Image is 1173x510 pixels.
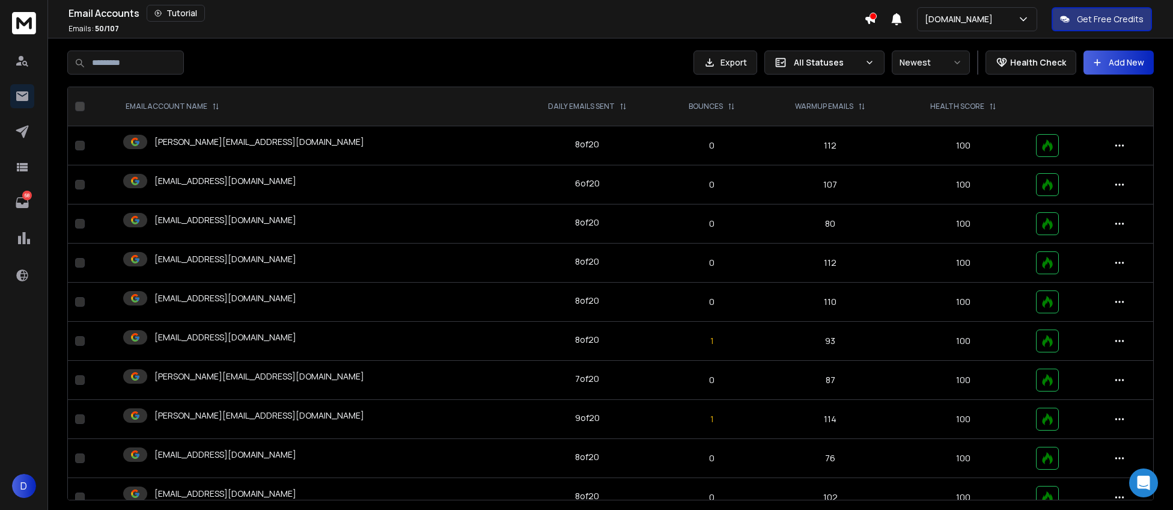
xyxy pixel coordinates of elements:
div: 7 of 20 [575,373,599,385]
p: [EMAIL_ADDRESS][DOMAIN_NAME] [154,253,296,265]
button: Tutorial [147,5,205,22]
td: 100 [898,204,1029,244]
p: 1 [669,335,755,347]
td: 100 [898,244,1029,283]
td: 107 [762,165,898,204]
td: 100 [898,283,1029,322]
td: 100 [898,126,1029,165]
span: 50 / 107 [95,23,119,34]
div: 9 of 20 [575,412,600,424]
div: 6 of 20 [575,177,600,189]
td: 100 [898,439,1029,478]
div: 8 of 20 [575,451,599,463]
p: Health Check [1010,57,1066,69]
td: 87 [762,361,898,400]
p: BOUNCES [689,102,723,111]
p: 0 [669,218,755,230]
p: 0 [669,140,755,152]
p: Emails : [69,24,119,34]
p: [EMAIL_ADDRESS][DOMAIN_NAME] [154,331,296,343]
p: [EMAIL_ADDRESS][DOMAIN_NAME] [154,214,296,226]
p: WARMUP EMAILS [795,102,853,111]
p: 0 [669,257,755,269]
p: 68 [22,191,32,200]
td: 100 [898,400,1029,439]
div: 8 of 20 [575,334,599,346]
div: Open Intercom Messenger [1129,469,1158,497]
p: [DOMAIN_NAME] [925,13,998,25]
div: 8 of 20 [575,138,599,150]
p: [EMAIL_ADDRESS][DOMAIN_NAME] [154,488,296,500]
td: 100 [898,165,1029,204]
p: [EMAIL_ADDRESS][DOMAIN_NAME] [154,175,296,187]
button: D [12,474,36,498]
button: Add New [1083,51,1154,75]
a: 68 [10,191,34,215]
p: DAILY EMAILS SENT [548,102,615,111]
p: 0 [669,452,755,464]
td: 114 [762,400,898,439]
div: 8 of 20 [575,295,599,307]
div: Email Accounts [69,5,864,22]
p: 1 [669,413,755,425]
td: 80 [762,204,898,244]
p: [PERSON_NAME][EMAIL_ADDRESS][DOMAIN_NAME] [154,136,364,148]
div: EMAIL ACCOUNT NAME [126,102,219,111]
p: 0 [669,179,755,191]
button: Export [693,51,757,75]
div: 8 of 20 [575,217,599,229]
td: 93 [762,322,898,361]
td: 76 [762,439,898,478]
p: Get Free Credits [1077,13,1144,25]
td: 112 [762,244,898,283]
p: 0 [669,374,755,386]
p: All Statuses [794,57,860,69]
p: 0 [669,296,755,308]
p: [PERSON_NAME][EMAIL_ADDRESS][DOMAIN_NAME] [154,370,364,382]
p: HEALTH SCORE [930,102,984,111]
td: 100 [898,361,1029,400]
div: 8 of 20 [575,490,599,502]
p: [EMAIL_ADDRESS][DOMAIN_NAME] [154,449,296,461]
button: Get Free Credits [1052,7,1152,31]
p: [PERSON_NAME][EMAIL_ADDRESS][DOMAIN_NAME] [154,410,364,422]
p: [EMAIL_ADDRESS][DOMAIN_NAME] [154,292,296,304]
p: 0 [669,491,755,503]
td: 112 [762,126,898,165]
div: 8 of 20 [575,256,599,268]
button: Newest [892,51,970,75]
button: Health Check [986,51,1076,75]
td: 110 [762,283,898,322]
td: 100 [898,322,1029,361]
